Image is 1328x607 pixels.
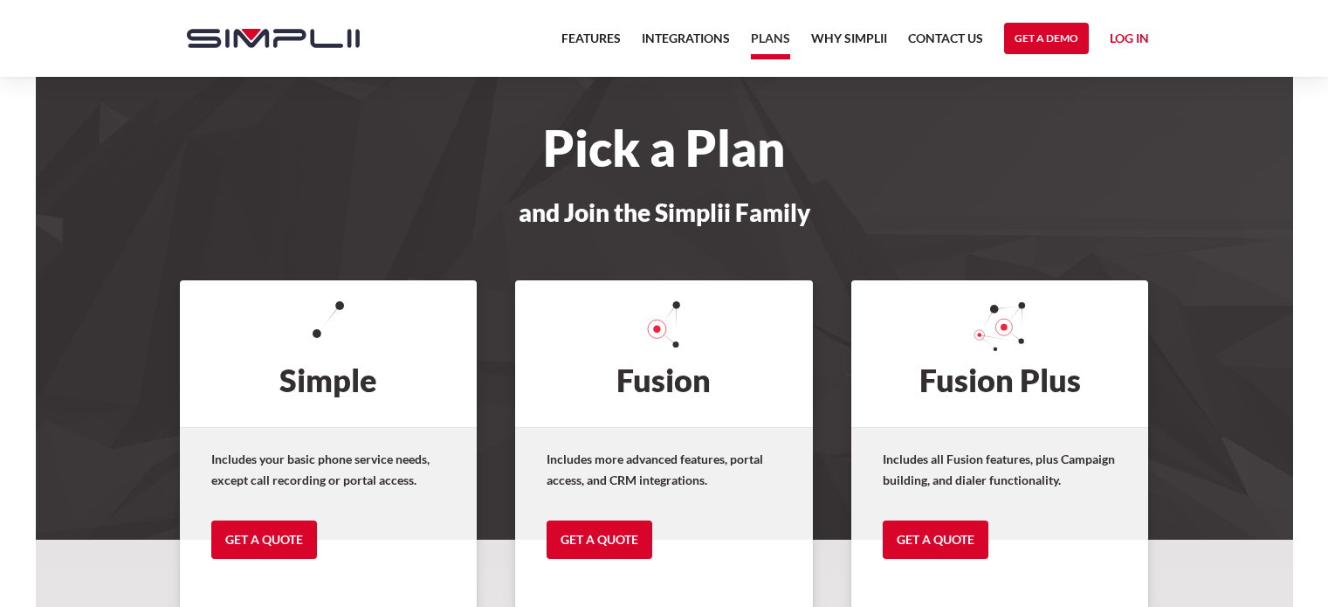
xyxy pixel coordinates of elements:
[180,280,478,427] h2: Simple
[169,199,1159,225] h3: and Join the Simplii Family
[751,28,790,59] a: Plans
[883,452,1115,487] strong: Includes all Fusion features, plus Campaign building, and dialer functionality.
[211,521,317,559] a: Get a Quote
[883,521,988,559] a: Get a Quote
[642,28,730,59] a: Integrations
[1110,28,1149,54] a: Log in
[851,280,1149,427] h2: Fusion Plus
[561,28,621,59] a: Features
[515,280,813,427] h2: Fusion
[1004,23,1089,54] a: Get a Demo
[547,452,763,487] strong: Includes more advanced features, portal access, and CRM integrations.
[547,521,652,559] a: Get a Quote
[908,28,983,59] a: Contact US
[169,129,1159,168] h1: Pick a Plan
[211,449,446,491] p: Includes your basic phone service needs, except call recording or portal access.
[811,28,887,59] a: Why Simplii
[187,29,360,48] img: Simplii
